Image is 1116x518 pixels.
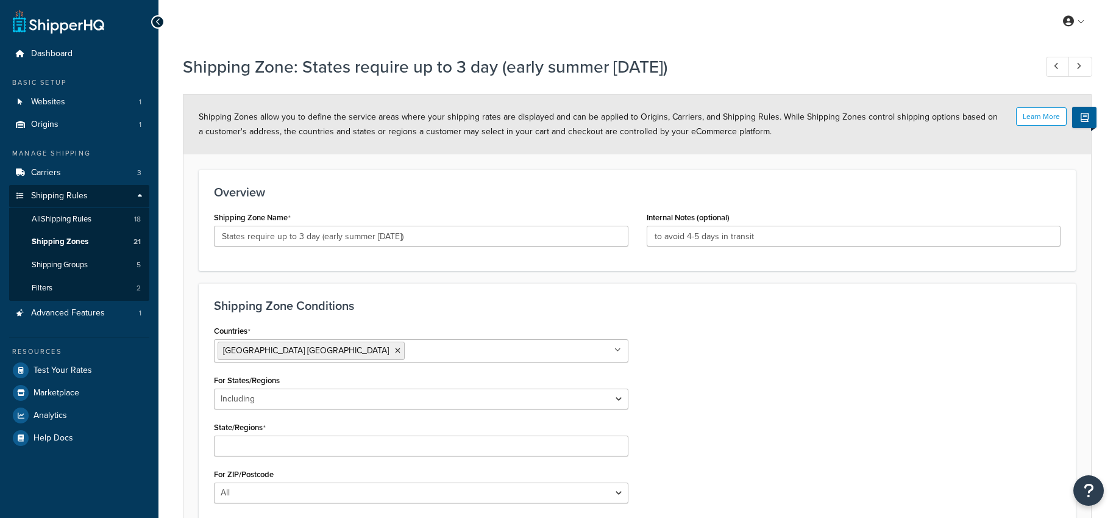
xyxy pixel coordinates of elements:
span: 2 [137,283,141,293]
li: Shipping Groups [9,254,149,276]
a: Origins1 [9,113,149,136]
span: 18 [134,214,141,225]
li: Carriers [9,162,149,184]
span: Dashboard [31,49,73,59]
span: 1 [139,97,141,107]
button: Show Help Docs [1072,107,1096,128]
li: Shipping Rules [9,185,149,301]
label: For States/Regions [214,376,280,385]
li: Filters [9,277,149,300]
label: Shipping Zone Name [214,213,291,223]
li: Shipping Zones [9,231,149,253]
span: Analytics [34,411,67,421]
span: Websites [31,97,65,107]
a: Websites1 [9,91,149,113]
a: Advanced Features1 [9,302,149,325]
h1: Shipping Zone: States require up to 3 day (early summer [DATE]) [183,55,1023,79]
span: 5 [137,260,141,270]
a: AllShipping Rules18 [9,208,149,231]
span: Origins [31,120,59,130]
a: Test Your Rates [9,359,149,381]
span: Shipping Rules [31,191,88,201]
span: All Shipping Rules [32,214,91,225]
span: Test Your Rates [34,365,92,376]
h3: Shipping Zone Conditions [214,299,1061,312]
a: Carriers3 [9,162,149,184]
a: Shipping Zones21 [9,231,149,253]
h3: Overview [214,185,1061,199]
li: Origins [9,113,149,136]
label: For ZIP/Postcode [214,470,274,479]
span: Advanced Features [31,308,105,318]
span: [GEOGRAPHIC_DATA] [GEOGRAPHIC_DATA] [223,344,389,357]
span: Filters [32,283,52,293]
a: Marketplace [9,382,149,404]
span: 3 [137,168,141,178]
li: Advanced Features [9,302,149,325]
a: Shipping Groups5 [9,254,149,276]
a: Next Record [1068,57,1092,77]
span: 1 [139,120,141,130]
span: Shipping Groups [32,260,88,270]
div: Manage Shipping [9,148,149,159]
span: 1 [139,308,141,318]
button: Learn More [1016,107,1067,126]
div: Basic Setup [9,77,149,88]
label: Internal Notes (optional) [647,213,730,222]
label: Countries [214,326,251,336]
li: Websites [9,91,149,113]
a: Shipping Rules [9,185,149,207]
span: Shipping Zones [32,237,88,247]
a: Dashboard [9,43,149,65]
span: Shipping Zones allow you to define the service areas where your shipping rates are displayed and ... [199,110,998,138]
span: Marketplace [34,388,79,398]
a: Analytics [9,405,149,426]
div: Resources [9,347,149,357]
a: Previous Record [1046,57,1070,77]
label: State/Regions [214,423,266,433]
a: Help Docs [9,427,149,449]
span: Carriers [31,168,61,178]
button: Open Resource Center [1073,475,1104,506]
span: Help Docs [34,433,73,444]
a: Filters2 [9,277,149,300]
span: 21 [133,237,141,247]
